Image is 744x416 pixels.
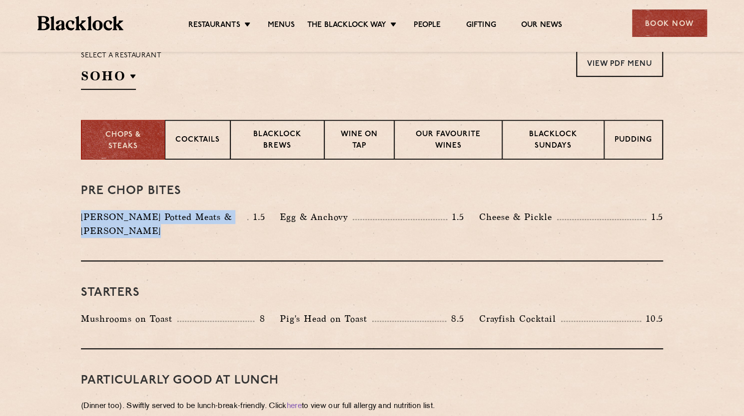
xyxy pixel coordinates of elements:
h3: Pre Chop Bites [81,185,663,198]
p: 1.5 [447,210,464,223]
a: People [414,20,441,31]
a: Our News [521,20,563,31]
p: Blacklock Brews [241,129,314,153]
p: (Dinner too). Swiftly served to be lunch-break-friendly. Click to view our full allergy and nutri... [81,400,663,414]
p: Cheese & Pickle [479,210,557,224]
div: Book Now [632,9,707,37]
h3: Starters [81,286,663,299]
p: Pig's Head on Toast [280,312,372,326]
p: [PERSON_NAME] Potted Meats & [PERSON_NAME] [81,210,247,238]
a: here [287,403,302,410]
p: Cocktails [175,135,220,147]
a: The Blacklock Way [307,20,386,31]
a: Gifting [466,20,496,31]
p: Chops & Steaks [92,130,154,152]
p: Wine on Tap [335,129,384,153]
p: Egg & Anchovy [280,210,353,224]
p: 10.5 [641,312,663,325]
p: 1.5 [646,210,663,223]
p: Crayfish Cocktail [479,312,561,326]
p: 8.5 [446,312,464,325]
h2: SOHO [81,67,136,90]
a: Menus [268,20,295,31]
p: Mushrooms on Toast [81,312,177,326]
a: View PDF Menu [576,49,663,77]
p: 8 [254,312,265,325]
p: Select a restaurant [81,49,161,62]
p: Our favourite wines [405,129,491,153]
a: Restaurants [188,20,240,31]
h3: PARTICULARLY GOOD AT LUNCH [81,374,663,387]
p: Pudding [615,135,652,147]
p: 1.5 [248,210,265,223]
img: BL_Textured_Logo-footer-cropped.svg [37,16,124,30]
p: Blacklock Sundays [513,129,594,153]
